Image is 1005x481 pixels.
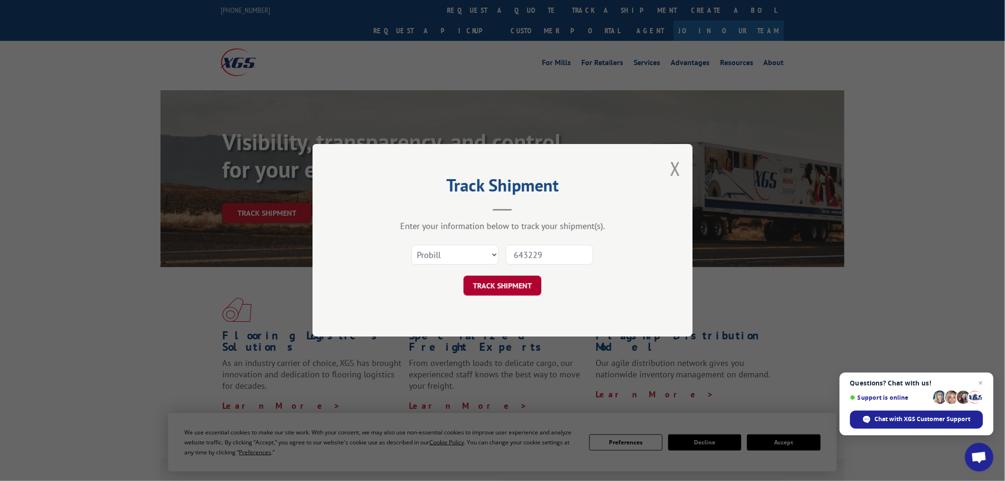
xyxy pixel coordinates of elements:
[850,379,983,387] span: Questions? Chat with us!
[360,179,645,197] h2: Track Shipment
[464,276,541,296] button: TRACK SHIPMENT
[360,221,645,232] div: Enter your information below to track your shipment(s).
[506,245,593,265] input: Number(s)
[965,443,994,471] div: Open chat
[975,377,986,389] span: Close chat
[850,394,930,401] span: Support is online
[850,411,983,429] div: Chat with XGS Customer Support
[670,156,681,181] button: Close modal
[875,415,971,423] span: Chat with XGS Customer Support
